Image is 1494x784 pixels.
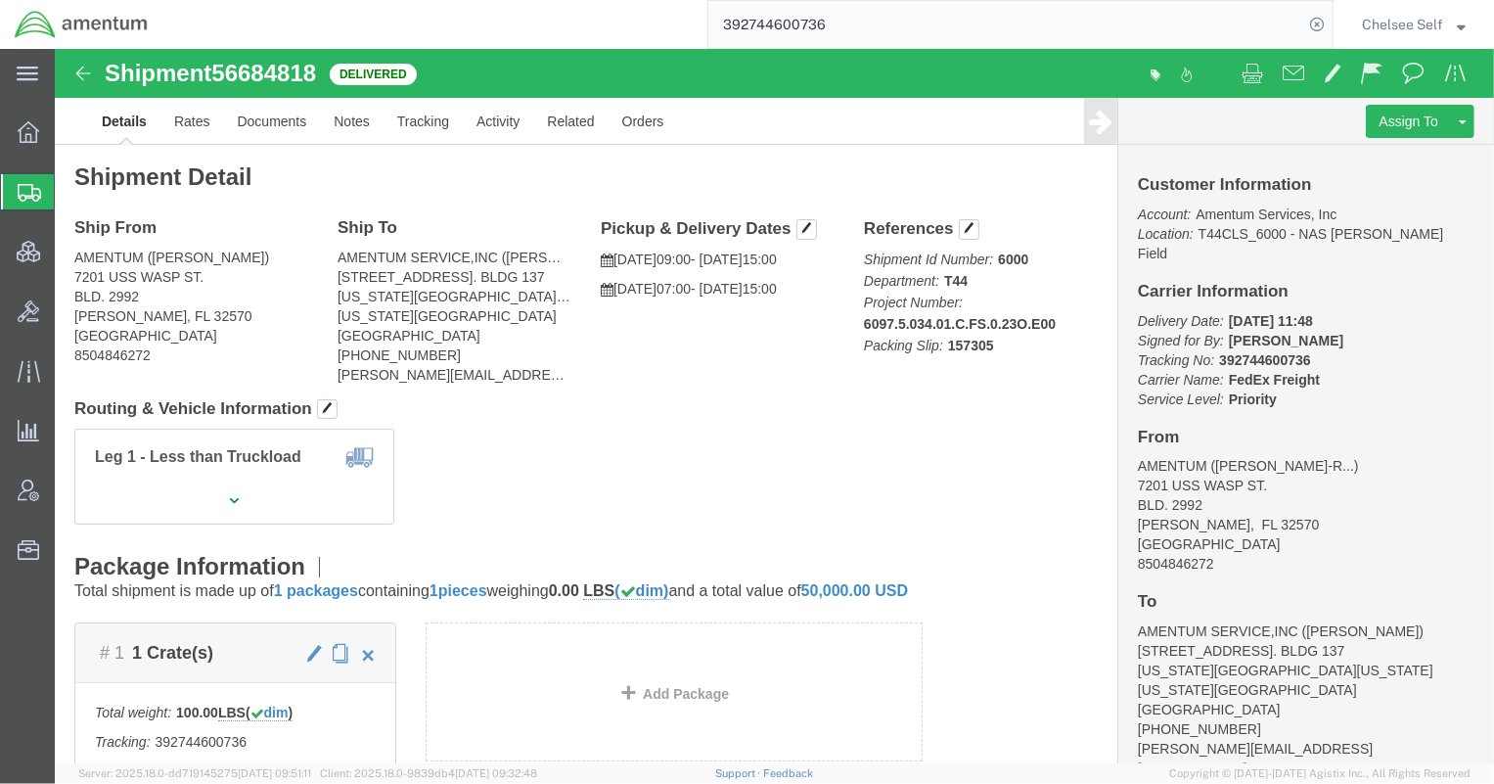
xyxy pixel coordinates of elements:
[238,767,311,779] span: [DATE] 09:51:11
[763,767,813,779] a: Feedback
[78,767,311,779] span: Server: 2025.18.0-dd719145275
[1361,13,1467,36] button: Chelsee Self
[320,767,537,779] span: Client: 2025.18.0-9839db4
[715,767,764,779] a: Support
[14,10,149,39] img: logo
[1169,765,1471,782] span: Copyright © [DATE]-[DATE] Agistix Inc., All Rights Reserved
[1362,14,1443,35] span: Chelsee Self
[455,767,537,779] span: [DATE] 09:32:48
[708,1,1303,48] input: Search for shipment number, reference number
[55,49,1494,763] iframe: FS Legacy Container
